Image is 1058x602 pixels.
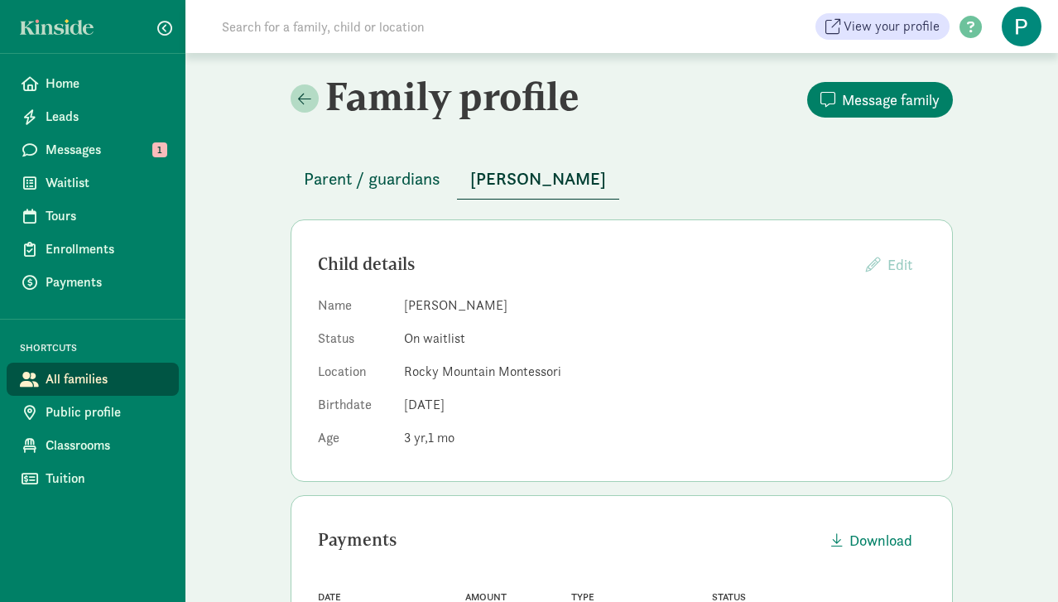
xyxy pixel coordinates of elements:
[46,173,166,193] span: Waitlist
[842,89,940,111] span: Message family
[404,296,926,315] dd: [PERSON_NAME]
[7,462,179,495] a: Tuition
[7,396,179,429] a: Public profile
[46,107,166,127] span: Leads
[457,159,619,200] button: [PERSON_NAME]
[7,166,179,200] a: Waitlist
[291,73,618,119] h2: Family profile
[404,362,926,382] dd: Rocky Mountain Montessori
[46,369,166,389] span: All families
[318,428,391,455] dt: Age
[975,523,1058,602] iframe: Chat Widget
[7,363,179,396] a: All families
[807,82,953,118] button: Message family
[7,233,179,266] a: Enrollments
[428,429,454,446] span: 1
[318,329,391,355] dt: Status
[318,251,853,277] div: Child details
[404,396,445,413] span: [DATE]
[7,200,179,233] a: Tours
[853,247,926,282] button: Edit
[318,395,391,421] dt: Birthdate
[46,436,166,455] span: Classrooms
[818,523,926,558] button: Download
[457,170,619,189] a: [PERSON_NAME]
[212,10,676,43] input: Search for a family, child or location
[470,166,606,192] span: [PERSON_NAME]
[404,329,926,349] dd: On waitlist
[46,469,166,489] span: Tuition
[304,166,440,192] span: Parent / guardians
[7,67,179,100] a: Home
[7,266,179,299] a: Payments
[152,142,167,157] span: 1
[291,159,454,199] button: Parent / guardians
[46,239,166,259] span: Enrollments
[318,527,818,553] div: Payments
[849,529,912,551] span: Download
[46,402,166,422] span: Public profile
[46,140,166,160] span: Messages
[7,133,179,166] a: Messages 1
[46,74,166,94] span: Home
[46,206,166,226] span: Tours
[887,255,912,274] span: Edit
[815,13,950,40] a: View your profile
[318,362,391,388] dt: Location
[404,429,428,446] span: 3
[7,100,179,133] a: Leads
[844,17,940,36] span: View your profile
[291,170,454,189] a: Parent / guardians
[46,272,166,292] span: Payments
[7,429,179,462] a: Classrooms
[318,296,391,322] dt: Name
